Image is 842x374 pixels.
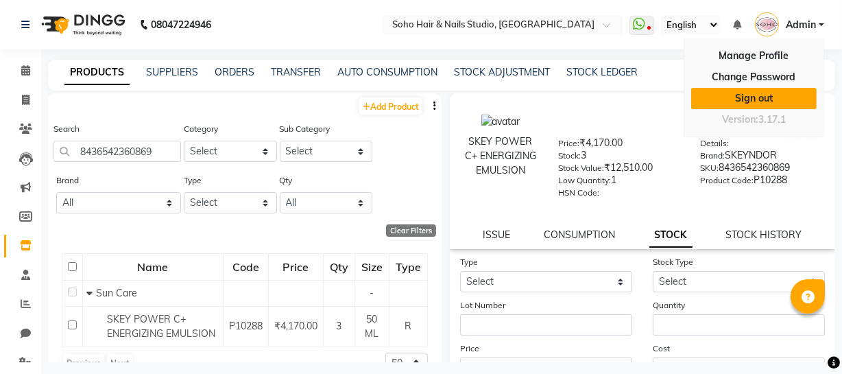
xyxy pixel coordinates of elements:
a: STOCK HISTORY [726,229,802,241]
div: Type [390,255,426,279]
label: Price: [558,137,579,150]
a: Sign out [691,88,817,109]
a: AUTO CONSUMPTION [337,66,437,78]
label: Stock: [558,150,581,162]
a: ORDERS [215,66,254,78]
input: Search by product name or code [53,141,181,162]
a: STOCK ADJUSTMENT [454,66,550,78]
span: Collapse Row [86,287,96,299]
a: SUPPLIERS [146,66,198,78]
span: - [370,287,374,299]
img: logo [35,5,129,44]
div: Clear Filters [386,224,436,237]
label: Type [184,174,202,187]
span: 50 ML [365,313,379,340]
div: 1 [558,173,679,192]
span: 3 [337,320,342,332]
label: Search [53,123,80,135]
div: P10288 [700,173,821,192]
div: 3 [558,148,679,167]
div: SKEYNDOR [700,148,821,167]
label: Qty [280,174,293,187]
label: Cost [653,342,670,355]
a: STOCK LEDGER [566,66,638,78]
label: Lot Number [460,299,505,312]
label: Type [460,256,478,268]
label: SKU: [700,162,719,174]
span: SKEY POWER C+ ENERGIZING EMULSION [107,313,215,340]
label: Quantity [653,299,685,312]
span: Sun Care [96,287,137,299]
a: Change Password [691,67,817,88]
label: Brand [56,174,79,187]
a: ISSUE [483,229,511,241]
b: 08047224946 [151,5,211,44]
div: ₹12,510.00 [558,161,679,180]
label: Stock Type [653,256,693,268]
div: Qty [324,255,354,279]
div: ₹4,170.00 [558,136,679,155]
img: avatar [481,115,520,129]
div: Code [224,255,267,279]
span: R [405,320,412,332]
a: STOCK [649,223,693,248]
span: ₹4,170.00 [274,320,317,332]
label: Details: [700,137,729,150]
span: P10288 [229,320,263,332]
div: Name [84,255,222,279]
div: Size [356,255,388,279]
label: Low Quantity: [558,174,611,187]
a: PRODUCTS [64,60,130,85]
label: HSN Code: [558,187,599,199]
span: Admin [786,18,816,32]
label: Price [460,342,479,355]
a: Add Product [359,97,422,115]
div: 8436542360869 [700,161,821,180]
a: Manage Profile [691,45,817,67]
div: Version:3.17.1 [691,110,817,130]
label: Sub Category [280,123,330,135]
label: Product Code: [700,174,754,187]
label: Brand: [700,150,725,162]
img: Admin [755,12,779,36]
div: SKEY POWER C+ ENERGIZING EMULSION [464,135,538,178]
div: Price [269,255,322,279]
label: Category [184,123,218,135]
label: Stock Value: [558,162,604,174]
a: TRANSFER [271,66,321,78]
a: CONSUMPTION [544,229,616,241]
